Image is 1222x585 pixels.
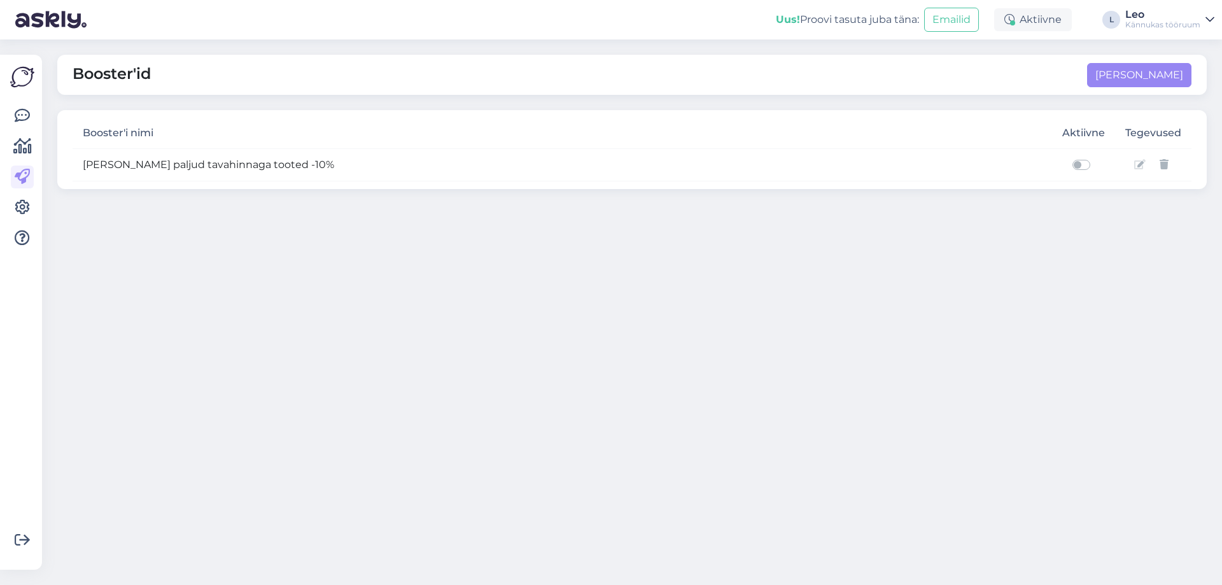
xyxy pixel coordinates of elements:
button: Emailid [924,8,979,32]
b: Uus! [776,13,800,25]
td: [PERSON_NAME] paljud tavahinnaga tooted -10% [73,148,1052,181]
span: Booster'id [73,62,151,87]
div: Proovi tasuta juba täna: [776,12,919,27]
div: L [1102,11,1120,29]
img: Askly Logo [10,65,34,89]
div: Leo [1125,10,1200,20]
th: Booster'i nimi [73,118,1052,149]
a: [PERSON_NAME] [1087,62,1191,87]
th: Aktiivne [1052,118,1115,149]
button: [PERSON_NAME] [1087,63,1191,87]
div: Aktiivne [994,8,1072,31]
th: Tegevused [1115,118,1191,149]
a: LeoKännukas tööruum [1125,10,1214,30]
div: Kännukas tööruum [1125,20,1200,30]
